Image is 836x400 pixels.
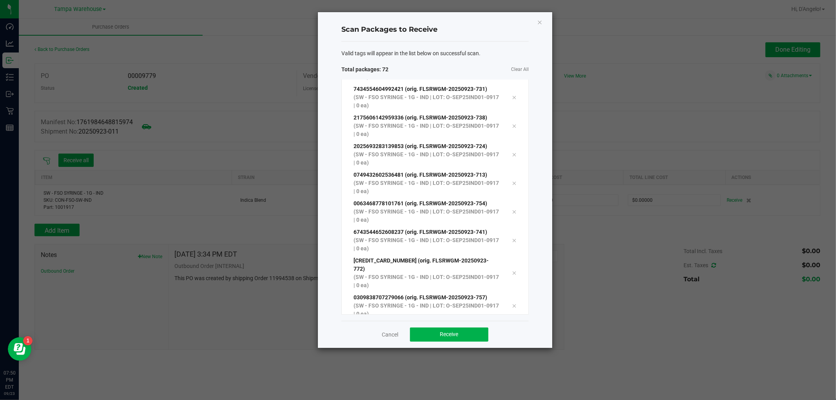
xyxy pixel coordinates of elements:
[354,302,500,318] p: (SW - FSO SYRINGE - 1G - IND | LOT: O-SEP25IND01-0917 | 0 ea)
[354,150,500,167] p: (SW - FSO SYRINGE - 1G - IND | LOT: O-SEP25IND01-0917 | 0 ea)
[354,294,487,300] span: 0309838707279066 (orig. FLSRWGM-20250923-757)
[354,273,500,290] p: (SW - FSO SYRINGE - 1G - IND | LOT: O-SEP25IND01-0917 | 0 ea)
[511,66,529,73] a: Clear All
[506,121,522,130] div: Remove tag
[354,236,500,253] p: (SW - FSO SYRINGE - 1G - IND | LOT: O-SEP25IND01-0917 | 0 ea)
[354,257,489,272] span: [CREDIT_CARD_NUMBER] (orig. FLSRWGM-20250923-772)
[341,65,435,74] span: Total packages: 72
[341,49,481,58] span: Valid tags will appear in the list below on successful scan.
[506,268,522,278] div: Remove tag
[354,86,487,92] span: 7434554604992421 (orig. FLSRWGM-20250923-731)
[354,229,487,235] span: 6743544652608237 (orig. FLSRWGM-20250923-741)
[506,301,522,310] div: Remove tag
[354,93,500,110] p: (SW - FSO SYRINGE - 1G - IND | LOT: O-SEP25IND01-0917 | 0 ea)
[354,208,500,224] p: (SW - FSO SYRINGE - 1G - IND | LOT: O-SEP25IND01-0917 | 0 ea)
[354,143,487,149] span: 2025693283139853 (orig. FLSRWGM-20250923-724)
[506,178,522,188] div: Remove tag
[354,172,487,178] span: 0749432602536481 (orig. FLSRWGM-20250923-713)
[382,331,398,338] a: Cancel
[506,235,522,245] div: Remove tag
[354,179,500,195] p: (SW - FSO SYRINGE - 1G - IND | LOT: O-SEP25IND01-0917 | 0 ea)
[506,207,522,216] div: Remove tag
[354,200,487,206] span: 0063468778101761 (orig. FLSRWGM-20250923-754)
[23,336,33,346] iframe: Resource center unread badge
[537,17,542,27] button: Close
[440,331,459,337] span: Receive
[354,122,500,138] p: (SW - FSO SYRINGE - 1G - IND | LOT: O-SEP25IND01-0917 | 0 ea)
[410,328,488,342] button: Receive
[506,92,522,102] div: Remove tag
[354,114,487,121] span: 2175606142959336 (orig. FLSRWGM-20250923-738)
[341,25,529,35] h4: Scan Packages to Receive
[506,150,522,159] div: Remove tag
[8,337,31,361] iframe: Resource center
